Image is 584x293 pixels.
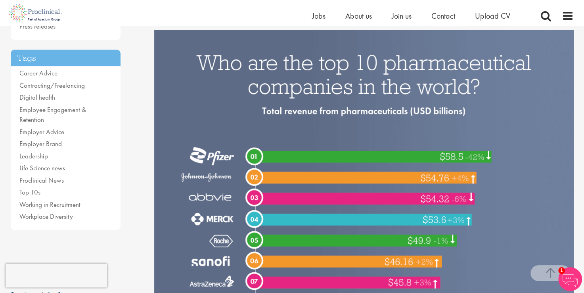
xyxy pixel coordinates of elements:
a: Career Advice [19,69,57,77]
iframe: reCAPTCHA [6,264,107,287]
a: Life Science news [19,164,65,172]
a: Leadership [19,152,48,160]
a: Workplace Diversity [19,212,73,221]
a: Top 10s [19,188,40,197]
a: Upload CV [475,11,510,21]
a: Working in Recruitment [19,200,80,209]
span: 1 [558,267,565,274]
img: Chatbot [558,267,582,291]
a: About us [345,11,372,21]
h3: Tags [11,50,121,67]
a: Press releases [19,22,56,31]
a: Contracting/Freelancing [19,81,85,90]
a: Contact [431,11,455,21]
a: Jobs [312,11,326,21]
a: Proclinical News [19,176,64,185]
a: Digital health [19,93,55,102]
a: Employee Engagement & Retention [19,105,86,124]
a: Join us [392,11,412,21]
a: Employer Advice [19,127,64,136]
a: Employer Brand [19,139,62,148]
